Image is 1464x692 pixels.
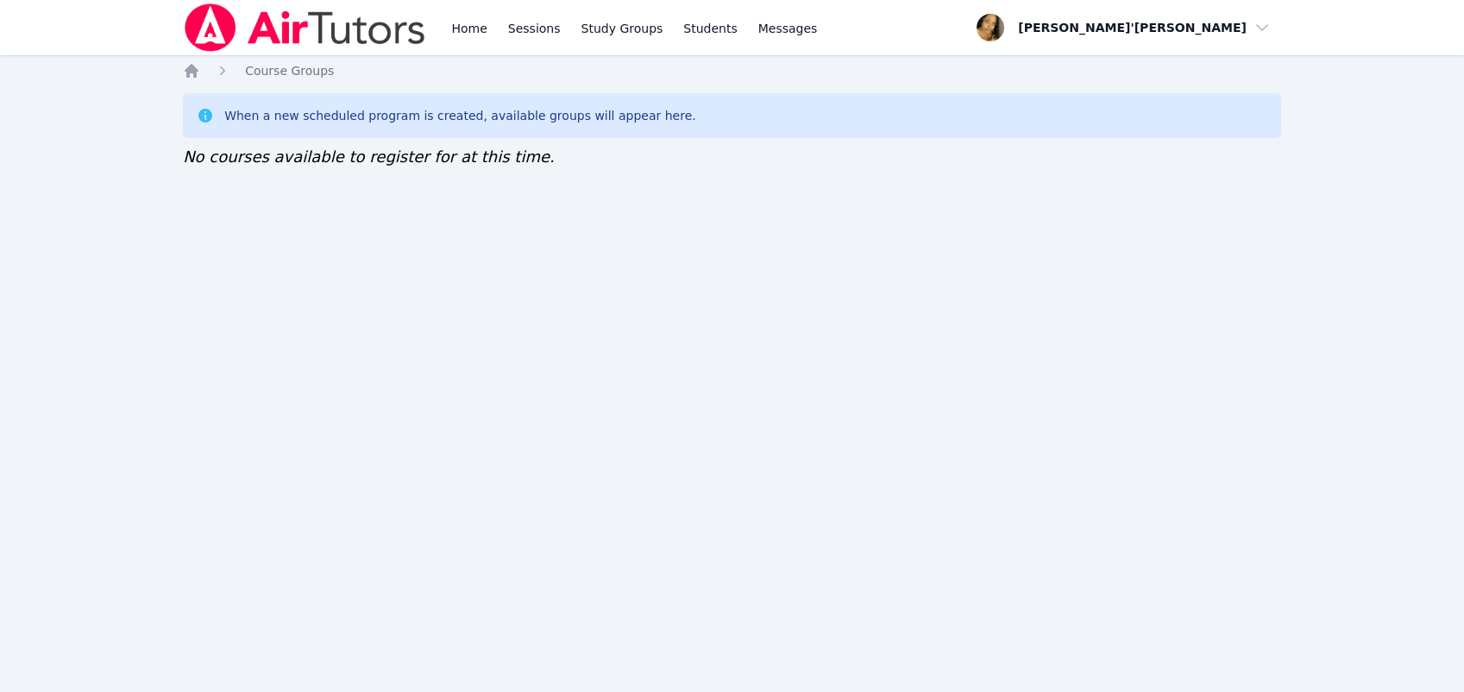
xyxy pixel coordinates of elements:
[758,20,818,37] span: Messages
[224,107,696,124] div: When a new scheduled program is created, available groups will appear here.
[245,64,334,78] span: Course Groups
[183,148,555,166] span: No courses available to register for at this time.
[183,3,427,52] img: Air Tutors
[183,62,1281,79] nav: Breadcrumb
[245,62,334,79] a: Course Groups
